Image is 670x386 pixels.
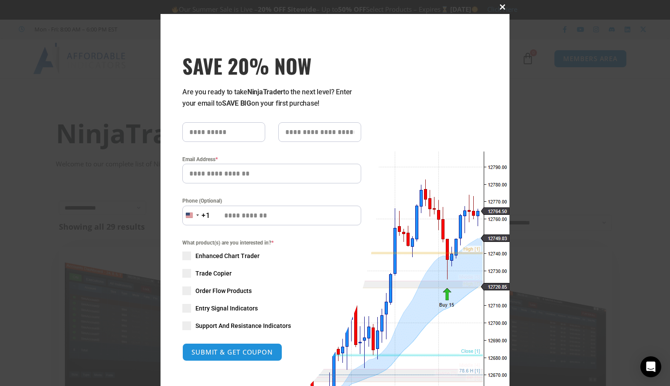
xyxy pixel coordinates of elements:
[182,53,361,78] span: SAVE 20% NOW
[195,304,258,313] span: Entry Signal Indicators
[247,88,283,96] strong: NinjaTrader
[195,286,252,295] span: Order Flow Products
[202,210,210,221] div: +1
[182,304,361,313] label: Entry Signal Indicators
[182,343,282,361] button: SUBMIT & GET COUPON
[182,238,361,247] span: What product(s) are you interested in?
[195,269,232,278] span: Trade Copier
[195,321,291,330] span: Support And Resistance Indicators
[182,252,361,260] label: Enhanced Chart Trader
[640,356,661,377] div: Open Intercom Messenger
[182,269,361,278] label: Trade Copier
[182,321,361,330] label: Support And Resistance Indicators
[195,252,260,260] span: Enhanced Chart Trader
[182,86,361,109] p: Are you ready to take to the next level? Enter your email to on your first purchase!
[182,155,361,164] label: Email Address
[222,99,251,107] strong: SAVE BIG
[182,206,210,225] button: Selected country
[182,196,361,205] label: Phone (Optional)
[182,286,361,295] label: Order Flow Products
